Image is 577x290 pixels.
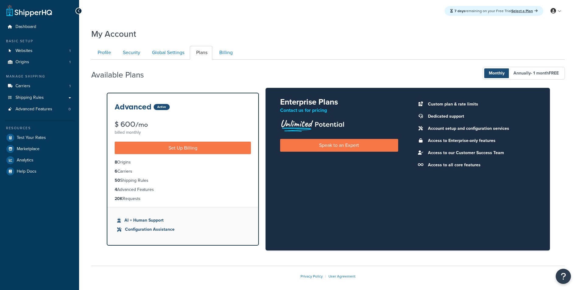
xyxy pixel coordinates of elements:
span: Websites [16,48,33,54]
li: Access to our Customer Success Team [425,149,535,157]
h2: Enterprise Plans [280,98,398,106]
a: Advanced Features 0 [5,104,75,115]
li: Shipping Rules [115,177,251,184]
span: 0 [68,107,71,112]
span: Dashboard [16,24,36,29]
li: Origins [115,159,251,166]
div: Manage Shipping [5,74,75,79]
a: Dashboard [5,21,75,33]
strong: 4 [115,186,117,193]
span: Advanced Features [16,107,52,112]
button: Monthly Annually- 1 monthFREE [483,67,565,80]
a: Set Up Billing [115,142,251,154]
b: FREE [549,70,559,76]
span: Analytics [17,158,33,163]
a: Speak to an Expert [280,139,398,151]
div: $ 600 [115,121,251,128]
li: Access to Enterprise-only features [425,136,535,145]
span: 1 [69,48,71,54]
h3: Advanced [115,103,151,111]
li: Requests [115,195,251,202]
strong: 7 days [454,8,465,14]
span: Carriers [16,84,30,89]
a: Origins 1 [5,57,75,68]
span: Help Docs [17,169,36,174]
li: Custom plan & rate limits [425,100,535,109]
small: /mo [135,120,148,129]
span: Monthly [484,68,509,78]
li: Account setup and configuration services [425,124,535,133]
p: Contact us for pricing [280,106,398,115]
a: Billing [213,46,238,60]
strong: 20K [115,195,123,202]
a: Global Settings [146,46,189,60]
span: Origins [16,60,29,65]
div: Basic Setup [5,39,75,44]
li: Access to all core features [425,161,535,169]
li: Carriers [115,168,251,175]
li: Dedicated support [425,112,535,121]
div: remaining on your Free Trial [445,6,543,16]
span: Test Your Rates [17,135,46,140]
a: Marketplace [5,143,75,154]
div: billed monthly [115,128,251,137]
a: ShipperHQ Home [6,5,52,17]
span: Marketplace [17,147,40,152]
span: Annually [509,68,563,78]
a: Analytics [5,155,75,166]
button: Open Resource Center [556,269,571,284]
img: Unlimited Potential [280,118,345,132]
h1: My Account [91,28,136,40]
a: Select a Plan [511,8,538,14]
li: Advanced Features [115,186,251,193]
span: 1 [69,84,71,89]
a: Security [116,46,145,60]
a: Plans [190,46,212,60]
a: Privacy Policy [301,274,323,279]
a: Test Your Rates [5,132,75,143]
a: Shipping Rules [5,92,75,103]
strong: 8 [115,159,117,165]
li: Configuration Assistance [117,226,249,233]
a: Carriers 1 [5,81,75,92]
h2: Available Plans [91,71,153,79]
a: Profile [91,46,116,60]
span: Shipping Rules [16,95,44,100]
li: Advanced Features [5,104,75,115]
a: Websites 1 [5,45,75,57]
a: User Agreement [328,274,356,279]
span: | [325,274,326,279]
strong: 6 [115,168,117,174]
strong: 50 [115,177,120,184]
a: Help Docs [5,166,75,177]
div: Resources [5,126,75,131]
li: Carriers [5,81,75,92]
span: 1 [69,60,71,65]
span: - 1 month [531,70,559,76]
li: Origins [5,57,75,68]
li: Websites [5,45,75,57]
div: Active [154,104,170,110]
li: AI + Human Support [117,217,249,224]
